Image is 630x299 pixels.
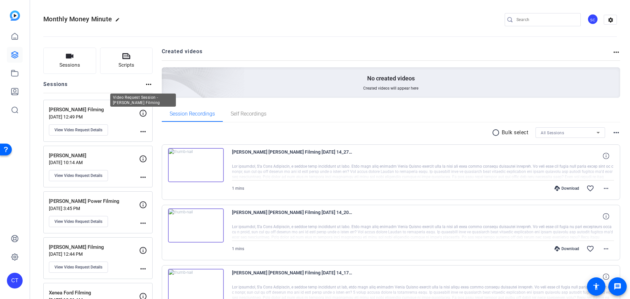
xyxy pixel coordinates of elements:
[587,14,599,25] ngx-avatar: Stephen Conine
[612,129,620,137] mat-icon: more_horiz
[541,131,564,135] span: All Sessions
[49,114,139,119] p: [DATE] 12:49 PM
[49,124,108,136] button: View Video Request Details
[54,173,102,178] span: View Video Request Details
[592,283,600,290] mat-icon: accessibility
[604,15,617,25] mat-icon: settings
[139,265,147,273] mat-icon: more_horiz
[232,269,353,285] span: [PERSON_NAME] [PERSON_NAME] Filming [DATE] 14_17_39
[145,80,153,88] mat-icon: more_horiz
[49,289,139,297] p: Xenea Ford Filming
[614,283,621,290] mat-icon: message
[551,186,582,191] div: Download
[602,245,610,253] mat-icon: more_horiz
[363,86,418,91] span: Created videos will appear here
[49,206,139,211] p: [DATE] 3:45 PM
[49,152,139,160] p: [PERSON_NAME]
[7,273,23,288] div: CT
[168,148,224,182] img: thumb-nail
[232,186,244,191] span: 1 mins
[118,61,134,69] span: Scripts
[139,128,147,136] mat-icon: more_horiz
[231,111,266,117] span: Self Recordings
[43,15,112,23] span: Monthly Money Minute
[49,106,139,114] p: [PERSON_NAME] Filming
[100,48,153,74] button: Scripts
[49,198,139,205] p: [PERSON_NAME] Power Filming
[10,11,20,21] img: blue-gradient.svg
[54,265,102,270] span: View Video Request Details
[139,173,147,181] mat-icon: more_horiz
[232,208,353,224] span: [PERSON_NAME] [PERSON_NAME] Filming [DATE] 14_20_59
[49,244,139,251] p: [PERSON_NAME] Filming
[612,48,620,56] mat-icon: more_horiz
[49,251,139,257] p: [DATE] 12:44 PM
[88,2,245,145] img: Creted videos background
[232,246,244,251] span: 1 mins
[168,208,224,243] img: thumb-nail
[602,184,610,192] mat-icon: more_horiz
[586,184,594,192] mat-icon: favorite_border
[587,14,598,25] div: SC
[54,219,102,224] span: View Video Request Details
[232,148,353,164] span: [PERSON_NAME] [PERSON_NAME] Filming [DATE] 14_27_43
[551,246,582,251] div: Download
[49,216,108,227] button: View Video Request Details
[586,245,594,253] mat-icon: favorite_border
[162,48,613,60] h2: Created videos
[54,127,102,133] span: View Video Request Details
[49,170,108,181] button: View Video Request Details
[49,160,139,165] p: [DATE] 10:14 AM
[170,111,215,117] span: Session Recordings
[516,16,576,24] input: Search
[139,219,147,227] mat-icon: more_horiz
[43,80,68,93] h2: Sessions
[367,75,415,82] p: No created videos
[59,61,80,69] span: Sessions
[49,262,108,273] button: View Video Request Details
[502,129,529,137] p: Bulk select
[43,48,96,74] button: Sessions
[115,17,123,25] mat-icon: edit
[492,129,502,137] mat-icon: radio_button_unchecked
